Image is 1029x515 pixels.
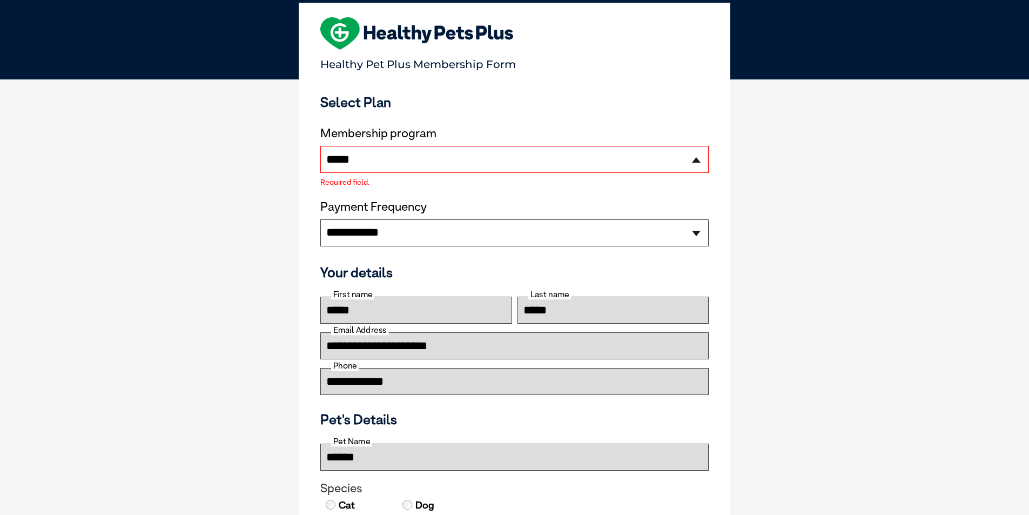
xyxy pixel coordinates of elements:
[331,325,388,335] label: Email Address
[320,264,709,280] h3: Your details
[320,200,427,214] label: Payment Frequency
[331,290,374,299] label: First name
[320,94,709,110] h3: Select Plan
[316,411,713,427] h3: Pet's Details
[320,126,709,141] label: Membership program
[320,17,513,50] img: heart-shape-hpp-logo-large.png
[331,361,359,371] label: Phone
[320,53,709,71] p: Healthy Pet Plus Membership Form
[528,290,571,299] label: Last name
[320,481,709,496] legend: Species
[320,178,709,186] label: Required field.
